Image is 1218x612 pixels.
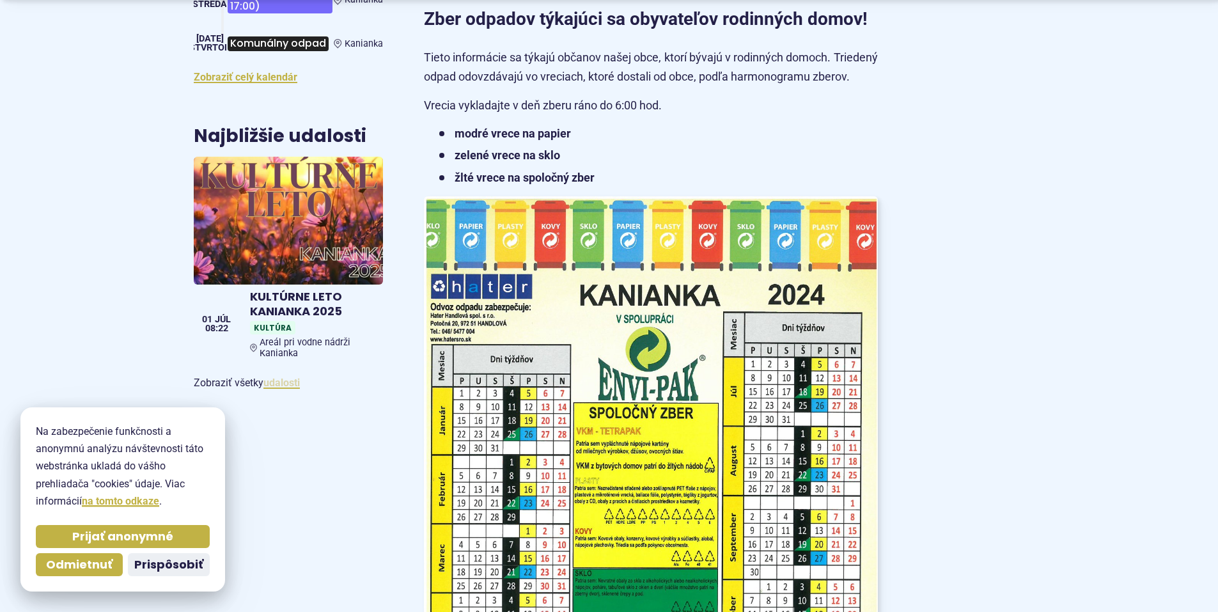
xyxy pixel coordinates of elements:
span: Areál pri vodne nádrži Kanianka [260,337,378,359]
p: Vrecia vykladajte v deň zberu ráno do 6:00 hod. [424,96,878,116]
span: 01 [202,315,212,324]
span: júl [215,315,231,324]
span: Prijať anonymné [72,530,173,544]
button: Odmietnuť [36,553,123,576]
p: Zobraziť všetky [194,374,383,391]
strong: zelené vrece na sklo [455,148,560,162]
span: Kultúra [250,321,295,334]
button: Prispôsobiť [128,553,210,576]
button: Prijať anonymné [36,525,210,548]
a: Komunálny odpad Kanianka [DATE] štvrtok [194,29,383,58]
span: Komunálny odpad [228,36,329,51]
strong: modré vrece na papier [455,127,571,140]
a: na tomto odkaze [82,495,159,507]
strong: Zber odpadov týkajúci sa obyvateľov rodinných domov! [424,8,868,29]
span: [DATE] [196,33,224,44]
h4: KULTÚRNE LETO KANIANKA 2025 [250,290,378,318]
a: KULTÚRNE LETO KANIANKA 2025 KultúraAreál pri vodne nádrži Kanianka 01 júl 08:22 [194,157,383,364]
p: Tieto informácie sa týkajú občanov našej obce, ktorí bývajú v rodinných domoch. Triedený odpad od... [424,48,878,87]
span: štvrtok [189,42,230,53]
span: Kanianka [345,38,383,49]
h3: Najbližšie udalosti [194,127,366,146]
span: Odmietnuť [46,558,113,572]
span: Prispôsobiť [134,558,203,572]
p: Na zabezpečenie funkčnosti a anonymnú analýzu návštevnosti táto webstránka ukladá do vášho prehli... [36,423,210,510]
a: Zobraziť celý kalendár [194,71,297,83]
span: 08:22 [202,324,231,333]
strong: žlté vrece na spoločný zber [455,171,595,184]
a: Zobraziť všetky udalosti [263,377,300,389]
